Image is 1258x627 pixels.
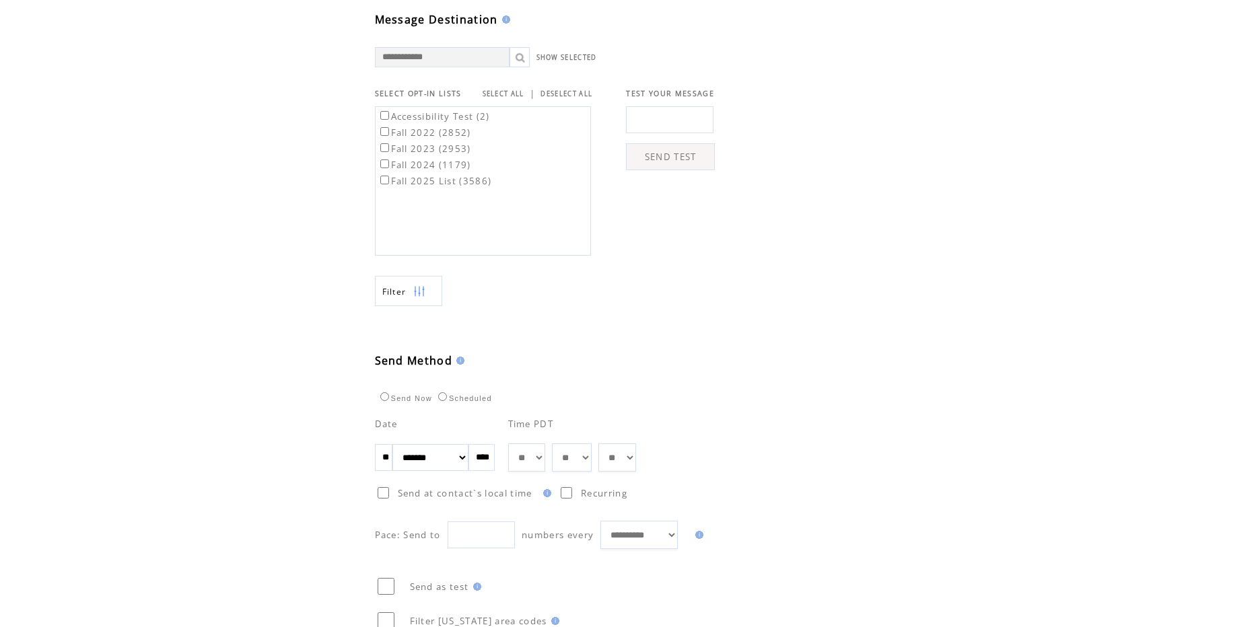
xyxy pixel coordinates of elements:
[539,489,551,497] img: help.gif
[413,276,425,307] img: filters.png
[380,111,389,120] input: Accessibility Test (2)
[530,87,535,100] span: |
[382,286,407,297] span: Show filters
[375,276,442,306] a: Filter
[375,529,441,541] span: Pace: Send to
[380,392,389,401] input: Send Now
[375,12,498,27] span: Message Destination
[375,89,462,98] span: SELECT OPT-IN LISTS
[626,143,715,170] a: SEND TEST
[380,127,389,136] input: Fall 2022 (2852)
[547,617,559,625] img: help.gif
[375,418,398,430] span: Date
[378,175,492,187] label: Fall 2025 List (3586)
[398,487,532,499] span: Send at contact`s local time
[483,89,524,98] a: SELECT ALL
[378,143,471,155] label: Fall 2023 (2953)
[410,615,547,627] span: Filter [US_STATE] area codes
[522,529,594,541] span: numbers every
[378,126,471,139] label: Fall 2022 (2852)
[508,418,554,430] span: Time PDT
[378,110,490,122] label: Accessibility Test (2)
[380,176,389,184] input: Fall 2025 List (3586)
[375,353,453,368] span: Send Method
[410,581,469,593] span: Send as test
[469,583,481,591] img: help.gif
[435,394,492,402] label: Scheduled
[380,143,389,152] input: Fall 2023 (2953)
[452,357,464,365] img: help.gif
[438,392,447,401] input: Scheduled
[536,53,597,62] a: SHOW SELECTED
[626,89,714,98] span: TEST YOUR MESSAGE
[498,15,510,24] img: help.gif
[377,394,432,402] label: Send Now
[540,89,592,98] a: DESELECT ALL
[378,159,471,171] label: Fall 2024 (1179)
[380,159,389,168] input: Fall 2024 (1179)
[691,531,703,539] img: help.gif
[581,487,627,499] span: Recurring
